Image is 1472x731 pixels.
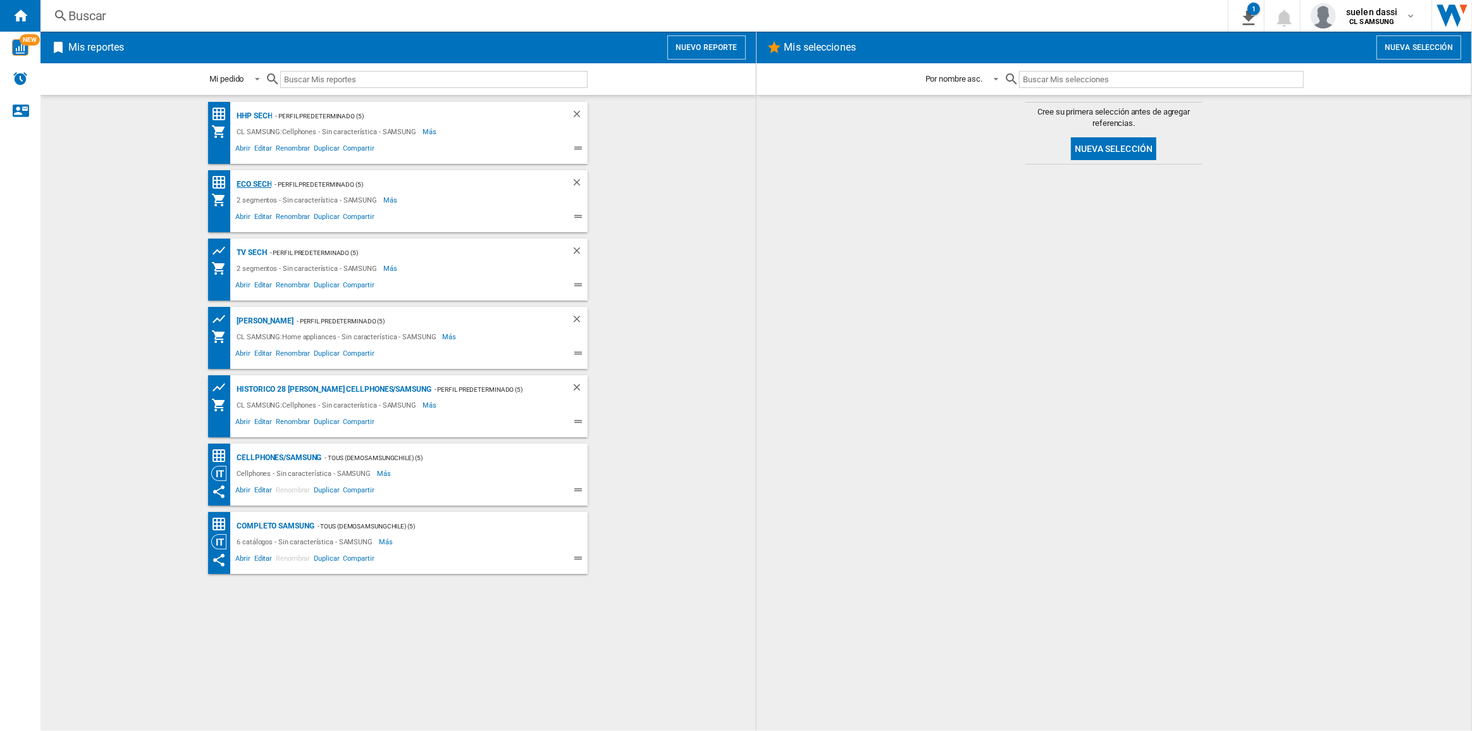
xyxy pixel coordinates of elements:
span: Renombrar [274,484,312,499]
span: Compartir [341,279,376,294]
div: 2 segmentos - Sin característica - SAMSUNG [233,261,383,276]
span: suelen dassi [1346,6,1398,18]
div: HHP SECH [233,108,272,124]
ng-md-icon: Este reporte se ha compartido contigo [211,553,226,568]
div: Borrar [571,245,588,261]
span: Duplicar [312,142,341,158]
div: TV SECH [233,245,266,261]
span: Más [383,192,399,208]
div: Historico 28 [PERSON_NAME] Cellphones/SAMSUNG [233,382,431,397]
img: alerts-logo.svg [13,71,28,86]
button: Nuevo reporte [667,35,746,59]
ng-md-icon: Este reporte se ha compartido contigo [211,484,226,499]
div: Matriz de precios [211,175,233,191]
span: Editar [252,211,274,226]
span: Editar [252,484,274,499]
span: Compartir [341,416,376,431]
div: - TOUS (demosamsungchile) (5) [321,450,562,466]
input: Buscar Mis reportes [280,71,588,88]
span: Compartir [341,484,376,499]
span: Cree su primera selección antes de agregar referencias. [1025,106,1203,129]
span: Editar [252,279,274,294]
div: Borrar [571,177,588,192]
div: Cellphones - Sin característica - SAMSUNG [233,466,377,481]
h2: Mis reportes [66,35,127,59]
div: CL SAMSUNG:Cellphones - Sin característica - SAMSUNG [233,124,423,139]
button: Nueva selección [1071,137,1156,160]
div: Cuadrícula de precios de productos [211,311,233,327]
span: Renombrar [274,416,312,431]
div: - Perfil predeterminado (5) [431,382,546,397]
b: CL SAMSUNG [1349,18,1394,26]
span: Abrir [233,347,252,363]
span: Más [377,466,393,481]
span: Editar [252,553,274,568]
div: Mi pedido [209,74,244,84]
input: Buscar Mis selecciones [1019,71,1303,88]
div: Cuadrícula de precios de productos [211,243,233,259]
span: Más [379,534,395,549]
div: CL SAMSUNG:Home appliances - Sin característica - SAMSUNG [233,329,442,344]
span: Compartir [341,142,376,158]
div: - Perfil predeterminado (5) [267,245,547,261]
span: Renombrar [274,279,312,294]
span: Abrir [233,211,252,226]
span: Editar [252,416,274,431]
img: wise-card.svg [12,39,28,56]
span: Abrir [233,279,252,294]
span: Renombrar [274,211,312,226]
div: Mi colección [211,192,233,208]
div: Borrar [571,382,588,397]
div: Mi colección [211,124,233,139]
div: Matriz de precios [211,516,233,532]
span: Abrir [233,416,252,431]
span: NEW [20,34,40,46]
div: Borrar [571,108,588,124]
div: - TOUS (demosamsungchile) (5) [314,518,563,534]
div: CL SAMSUNG:Cellphones - Sin característica - SAMSUNG [233,397,423,413]
div: [PERSON_NAME] [233,313,294,329]
div: 6 catálogos - Sin característica - SAMSUNG [233,534,379,549]
span: Duplicar [312,484,341,499]
div: - Perfil predeterminado (5) [294,313,546,329]
div: Borrar [571,313,588,329]
span: Compartir [341,553,376,568]
div: Visión Categoría [211,466,233,481]
div: Matriz de precios [211,106,233,122]
span: Más [383,261,399,276]
span: Más [423,397,438,413]
span: Renombrar [274,347,312,363]
div: Mi colección [211,397,233,413]
div: 2 segmentos - Sin característica - SAMSUNG [233,192,383,208]
div: Cellphones/SAMSUNG [233,450,321,466]
span: Duplicar [312,553,341,568]
div: Visión Categoría [211,534,233,549]
div: - Perfil predeterminado (5) [272,108,546,124]
button: Nueva selección [1376,35,1461,59]
img: profile.jpg [1311,3,1336,28]
span: Abrir [233,553,252,568]
span: Renombrar [274,142,312,158]
span: Más [423,124,438,139]
span: Editar [252,142,274,158]
span: Más [443,329,459,344]
span: Renombrar [274,553,312,568]
span: Editar [252,347,274,363]
span: Compartir [341,211,376,226]
div: Matriz de precios [211,448,233,464]
div: ECO SECH [233,177,271,192]
span: Compartir [341,347,376,363]
div: Completo SAMSUNG [233,518,314,534]
div: Mi colección [211,261,233,276]
div: Por nombre asc. [925,74,983,84]
div: 1 [1247,3,1260,15]
span: Abrir [233,142,252,158]
span: Abrir [233,484,252,499]
div: - Perfil predeterminado (5) [271,177,546,192]
span: Duplicar [312,416,341,431]
div: Cuadrícula de precios de productos [211,380,233,396]
span: Duplicar [312,211,341,226]
span: Duplicar [312,347,341,363]
span: Duplicar [312,279,341,294]
h2: Mis selecciones [782,35,859,59]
